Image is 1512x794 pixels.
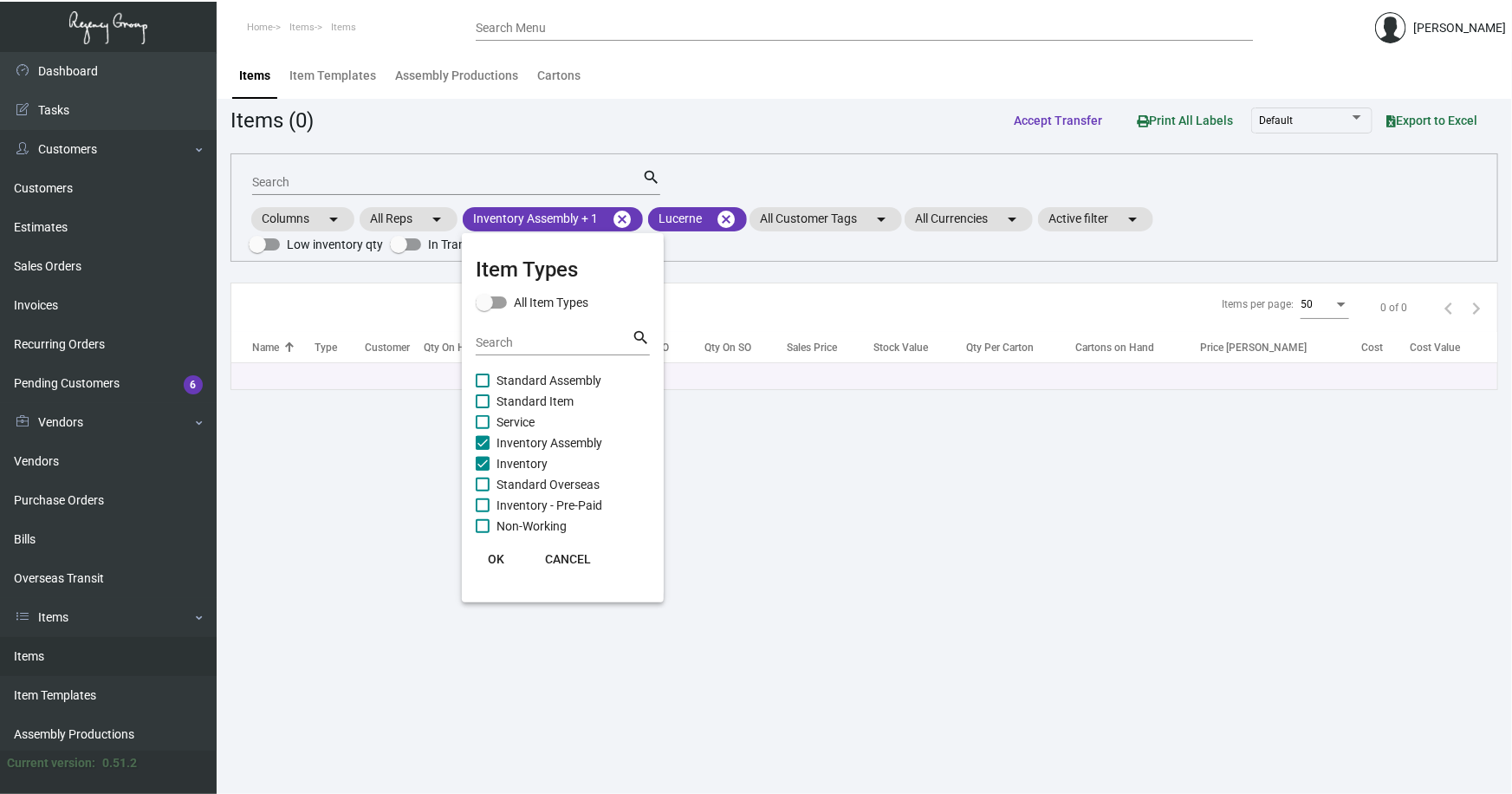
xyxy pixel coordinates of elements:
[531,543,605,575] button: CANCEL
[496,474,600,495] span: Standard Overseas
[496,433,602,453] span: Inventory Assembly
[496,495,602,516] span: Inventory - Pre-Paid
[496,412,535,433] span: Service
[469,543,524,575] button: OK
[496,516,567,537] span: Non-Working
[514,292,588,313] span: All Item Types
[545,552,591,566] span: CANCEL
[488,552,504,566] span: OK
[102,754,137,772] div: 0.51.2
[476,254,650,285] mat-card-title: Item Types
[496,391,574,412] span: Standard Item
[7,754,95,772] div: Current version:
[496,453,548,474] span: Inventory
[496,370,601,391] span: Standard Assembly
[632,328,650,348] mat-icon: search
